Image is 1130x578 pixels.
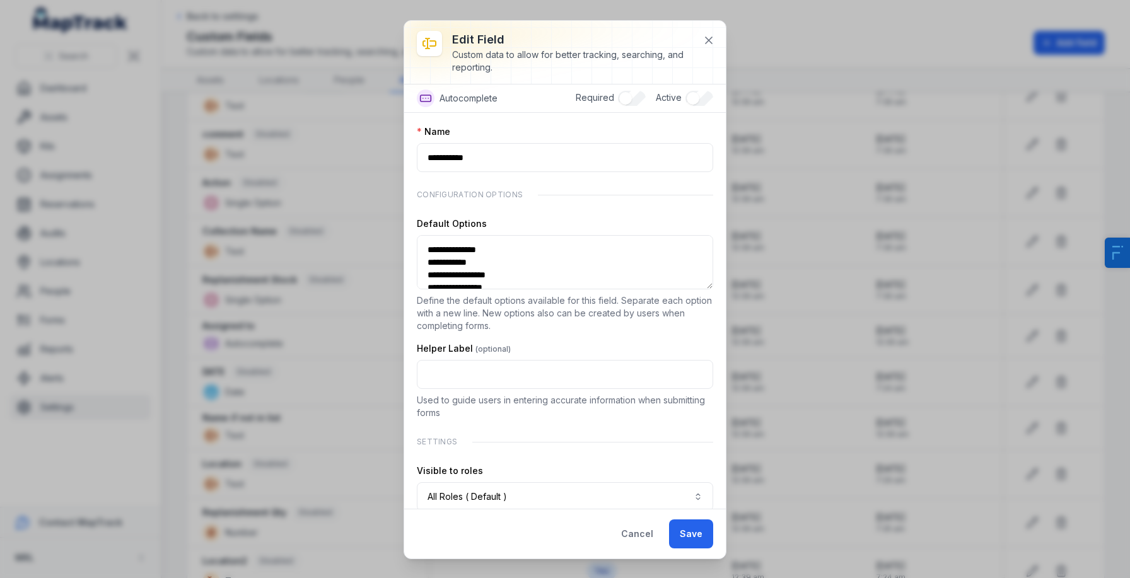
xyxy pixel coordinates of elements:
div: Settings [417,429,713,454]
button: All Roles ( Default ) [417,482,713,511]
p: Define the default options available for this field. Separate each option with a new line. New op... [417,294,713,332]
span: Required [576,92,614,103]
textarea: :rhc:-form-item-label [417,235,713,289]
input: :rhb:-form-item-label [417,143,713,172]
h3: Edit field [452,31,693,49]
label: Default Options [417,217,487,230]
label: Visible to roles [417,465,483,477]
div: Configuration Options [417,182,713,207]
span: Autocomplete [440,92,498,105]
p: Used to guide users in entering accurate information when submitting forms [417,394,713,419]
label: Name [417,125,450,138]
div: Custom data to allow for better tracking, searching, and reporting. [452,49,693,74]
label: Helper Label [417,342,511,355]
button: Save [669,519,713,548]
button: Cancel [610,519,664,548]
input: :rhd:-form-item-label [417,360,713,389]
span: Active [656,92,682,103]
